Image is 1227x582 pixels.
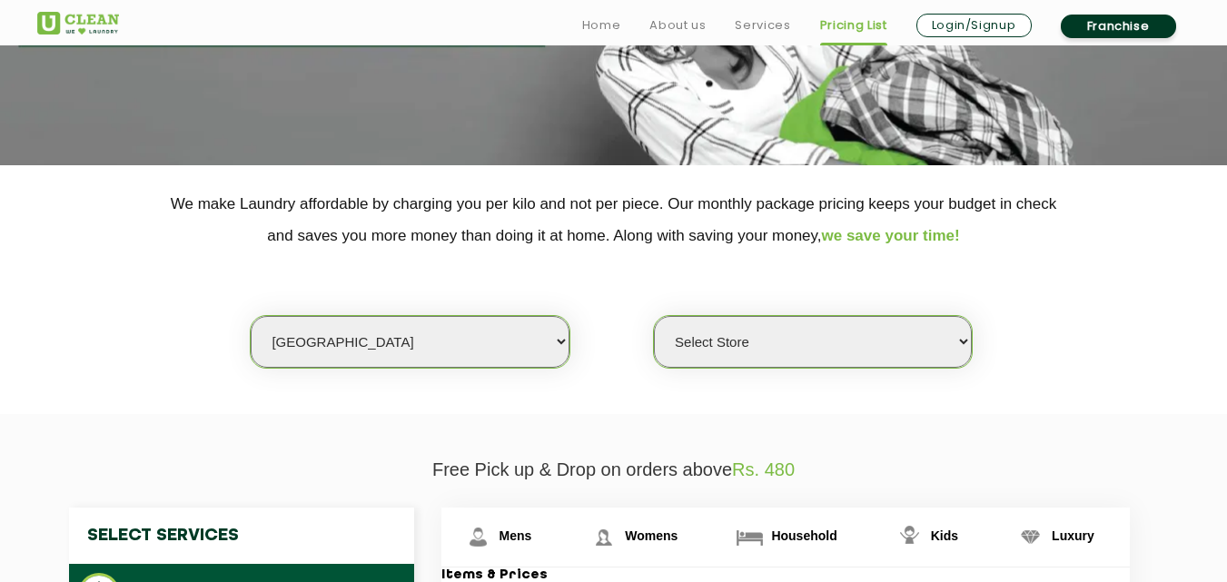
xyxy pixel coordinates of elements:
span: we save your time! [822,227,960,244]
img: Mens [462,521,494,553]
span: Mens [500,528,532,543]
span: Rs. 480 [732,459,795,479]
img: Luxury [1014,521,1046,553]
a: Franchise [1061,15,1176,38]
p: We make Laundry affordable by charging you per kilo and not per piece. Our monthly package pricin... [37,188,1191,252]
span: Luxury [1052,528,1094,543]
img: UClean Laundry and Dry Cleaning [37,12,119,35]
a: Login/Signup [916,14,1032,37]
img: Kids [894,521,925,553]
img: Household [734,521,766,553]
h4: Select Services [69,508,414,564]
a: Home [582,15,621,36]
a: Pricing List [820,15,887,36]
span: Kids [931,528,958,543]
a: About us [649,15,706,36]
span: Household [771,528,836,543]
a: Services [735,15,790,36]
span: Womens [625,528,678,543]
p: Free Pick up & Drop on orders above [37,459,1191,480]
img: Womens [588,521,619,553]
